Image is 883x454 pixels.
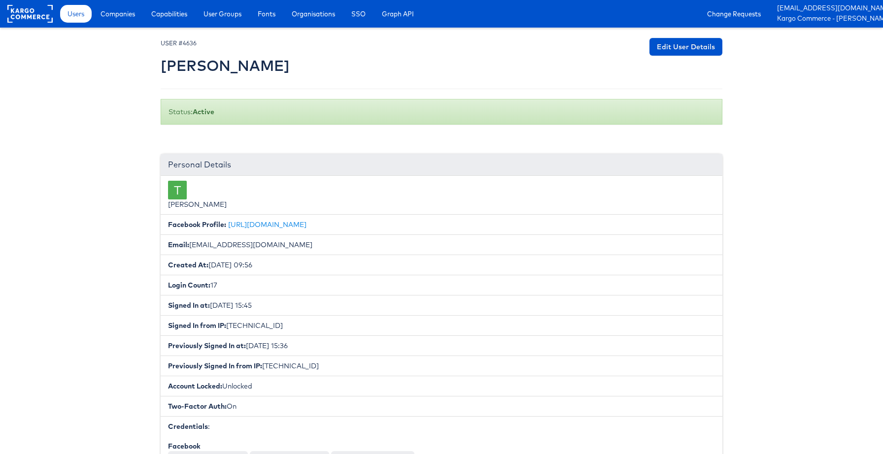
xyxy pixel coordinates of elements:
[168,260,208,269] b: Created At:
[151,9,187,19] span: Capabilities
[168,220,226,229] b: Facebook Profile:
[168,382,222,390] b: Account Locked:
[161,396,722,417] li: On
[204,9,241,19] span: User Groups
[168,321,226,330] b: Signed In from IP:
[193,107,214,116] b: Active
[93,5,142,23] a: Companies
[161,335,722,356] li: [DATE] 15:36
[168,422,208,431] b: Credentials
[161,176,722,215] li: [PERSON_NAME]
[161,99,722,125] div: Status:
[101,9,135,19] span: Companies
[374,5,421,23] a: Graph API
[161,39,197,47] small: USER #4636
[60,5,92,23] a: Users
[161,356,722,376] li: [TECHNICAL_ID]
[196,5,249,23] a: User Groups
[168,281,210,290] b: Login Count:
[161,315,722,336] li: [TECHNICAL_ID]
[777,14,876,24] a: Kargo Commerce - [PERSON_NAME]
[161,376,722,396] li: Unlocked
[649,38,722,56] a: Edit User Details
[284,5,342,23] a: Organisations
[258,9,275,19] span: Fonts
[344,5,373,23] a: SSO
[168,181,187,199] div: T
[168,402,227,411] b: Two-Factor Auth:
[161,58,290,74] h2: [PERSON_NAME]
[161,295,722,316] li: [DATE] 15:45
[250,5,283,23] a: Fonts
[228,220,306,229] a: [URL][DOMAIN_NAME]
[292,9,335,19] span: Organisations
[168,341,246,350] b: Previously Signed In at:
[168,301,210,310] b: Signed In at:
[382,9,414,19] span: Graph API
[161,234,722,255] li: [EMAIL_ADDRESS][DOMAIN_NAME]
[161,275,722,295] li: 17
[168,442,201,451] b: Facebook
[777,3,876,14] a: [EMAIL_ADDRESS][DOMAIN_NAME]
[168,240,189,249] b: Email:
[351,9,366,19] span: SSO
[161,154,722,176] div: Personal Details
[68,9,84,19] span: Users
[161,255,722,275] li: [DATE] 09:56
[700,5,768,23] a: Change Requests
[168,361,262,370] b: Previously Signed In from IP:
[144,5,195,23] a: Capabilities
